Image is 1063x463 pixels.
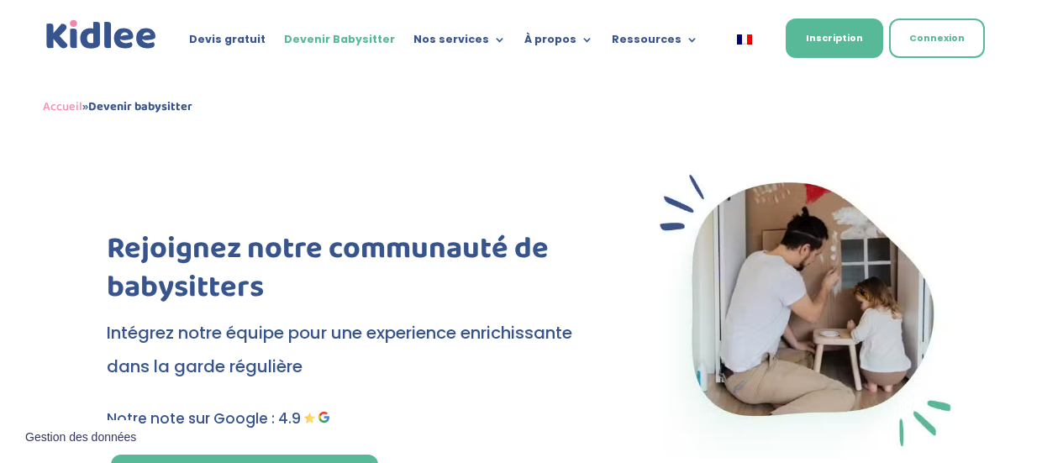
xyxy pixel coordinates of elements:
[107,321,572,378] span: Intégrez notre équipe pour une experience enrichissante dans la garde régulière
[107,407,598,431] p: Notre note sur Google : 4.9
[25,430,136,445] span: Gestion des données
[107,224,549,313] span: Rejoignez notre communauté de babysitters
[15,420,146,455] button: Gestion des données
